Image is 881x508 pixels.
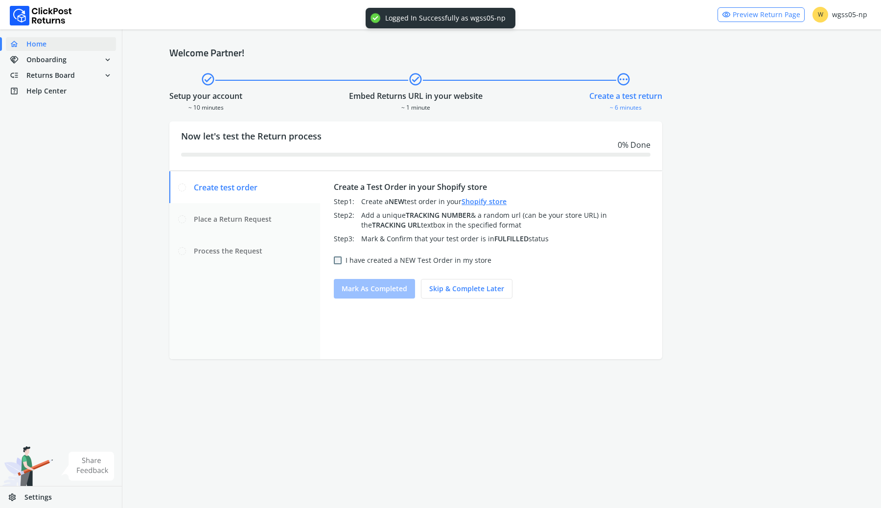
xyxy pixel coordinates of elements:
[361,234,549,243] span: Mark & Confirm that your test order is in status
[462,197,507,206] a: Shopify store
[812,7,828,23] span: W
[589,90,662,102] div: Create a test return
[194,214,272,224] span: Place a Return Request
[408,70,423,88] span: check_circle
[10,53,26,67] span: handshake
[194,246,262,256] span: Process the Request
[26,39,46,49] span: Home
[24,492,52,502] span: Settings
[349,102,483,112] div: ~ 1 minute
[406,210,471,220] span: TRACKING NUMBER
[346,255,491,265] label: I have created a NEW Test Order in my store
[26,86,67,96] span: Help Center
[385,14,506,23] div: Logged In Successfully as wgss05-np
[389,197,404,206] span: NEW
[334,210,361,230] div: Step 2 :
[103,69,112,82] span: expand_more
[361,210,607,230] span: Add a unique & a random url (can be your store URL) in the textbox in the specified format
[26,70,75,80] span: Returns Board
[194,182,257,193] span: Create test order
[361,197,507,206] span: Create a test order in your
[8,490,24,504] span: settings
[494,234,529,243] span: FULFILLED
[10,69,26,82] span: low_priority
[169,121,662,170] div: Now let's test the Return process
[616,70,631,88] span: pending
[334,234,361,244] div: Step 3 :
[103,53,112,67] span: expand_more
[334,181,648,193] div: Create a Test Order in your Shopify store
[812,7,867,23] div: wgss05-np
[181,139,650,151] div: 0 % Done
[169,90,242,102] div: Setup your account
[718,7,805,22] a: visibilityPreview Return Page
[10,37,26,51] span: home
[421,279,512,299] button: Skip & complete later
[6,84,116,98] a: help_centerHelp Center
[169,47,834,59] h4: Welcome Partner!
[6,37,116,51] a: homeHome
[589,102,662,112] div: ~ 6 minutes
[61,452,115,481] img: share feedback
[26,55,67,65] span: Onboarding
[349,90,483,102] div: Embed Returns URL in your website
[372,220,421,230] span: TRACKING URL
[722,8,731,22] span: visibility
[334,279,415,299] button: Mark as completed
[10,6,72,25] img: Logo
[334,197,361,207] div: Step 1 :
[10,84,26,98] span: help_center
[169,102,242,112] div: ~ 10 minutes
[201,70,215,88] span: check_circle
